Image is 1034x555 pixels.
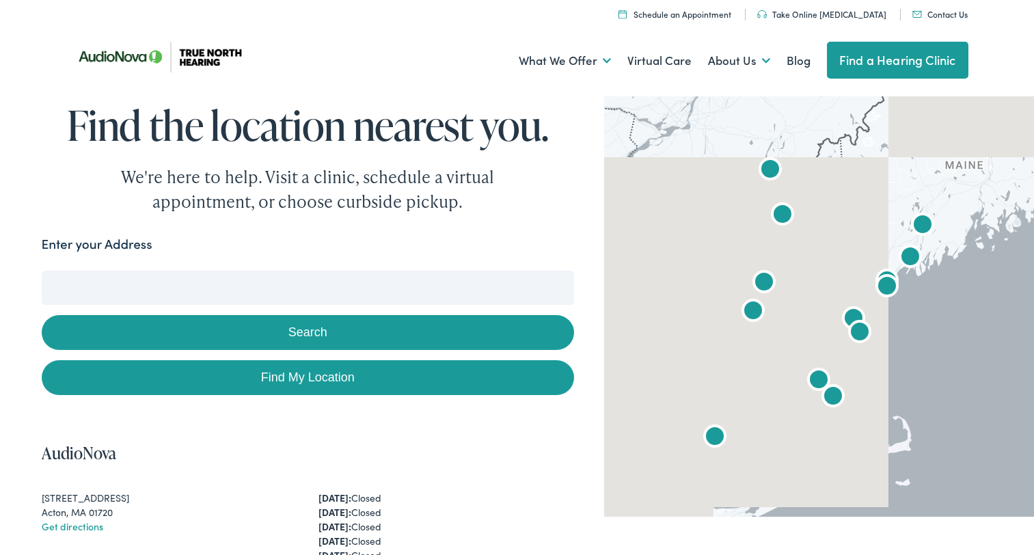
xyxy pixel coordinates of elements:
label: Enter your Address [42,234,152,254]
strong: [DATE]: [318,534,351,547]
div: We're here to help. Visit a clinic, schedule a virtual appointment, or choose curbside pickup. [89,165,526,214]
input: Enter your address or zip code [42,271,575,305]
div: AudioNova [693,416,737,460]
a: Blog [787,36,811,86]
div: AudioNova [888,236,932,280]
div: [STREET_ADDRESS] [42,491,297,505]
div: AudioNova [838,312,882,355]
a: Schedule an Appointment [618,8,731,20]
div: True North Hearing by AudioNova [901,204,944,248]
a: Take Online [MEDICAL_DATA] [757,8,886,20]
a: Virtual Care [627,36,692,86]
a: Find a Hearing Clinic [827,42,968,79]
img: Mail icon in color code ffb348, used for communication purposes [912,11,922,18]
a: Contact Us [912,8,968,20]
a: Get directions [42,519,103,533]
a: What We Offer [519,36,611,86]
div: Acton, MA 01720 [42,505,297,519]
strong: [DATE]: [318,519,351,533]
strong: [DATE]: [318,505,351,519]
div: AudioNova [797,360,841,403]
div: AudioNova [748,149,792,193]
a: Find My Location [42,360,575,395]
h1: Find the location nearest you. [42,103,575,148]
div: AudioNova [811,376,855,420]
div: AudioNova [731,290,775,334]
div: AudioNova [865,266,909,310]
img: Headphones icon in color code ffb348 [757,10,767,18]
button: Search [42,315,575,350]
a: AudioNova [42,442,116,464]
a: About Us [708,36,770,86]
div: True North Hearing by AudioNova [742,262,786,306]
img: Icon symbolizing a calendar in color code ffb348 [618,10,627,18]
div: AudioNova [865,260,909,304]
strong: [DATE]: [318,491,351,504]
div: AudioNova [832,298,875,342]
div: AudioNova [761,194,804,238]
